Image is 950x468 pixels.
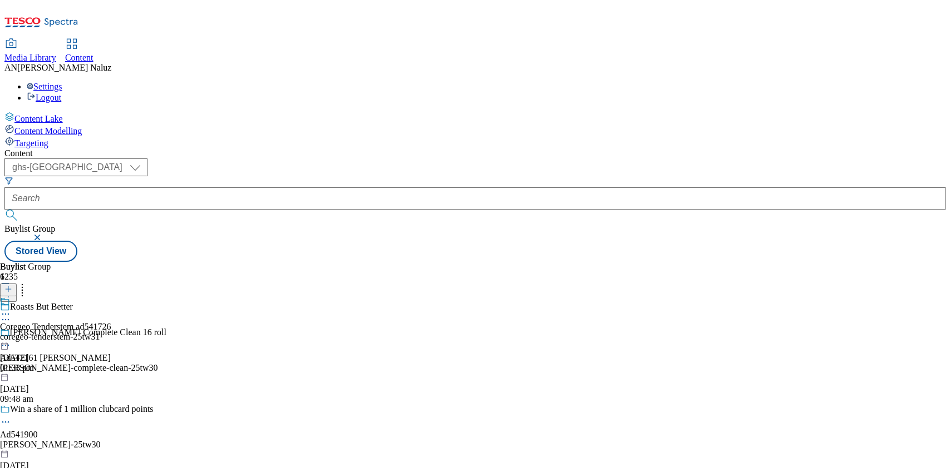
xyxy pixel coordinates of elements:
[10,327,166,337] div: [PERSON_NAME] Complete Clean 16 roll
[14,126,82,136] span: Content Modelling
[4,187,946,210] input: Search
[4,176,13,185] svg: Search Filters
[4,53,56,62] span: Media Library
[27,93,61,102] a: Logout
[4,136,946,148] a: Targeting
[4,63,17,72] span: AN
[65,53,93,62] span: Content
[4,39,56,63] a: Media Library
[17,63,111,72] span: [PERSON_NAME] Naluz
[27,82,62,91] a: Settings
[4,241,77,262] button: Stored View
[10,404,154,414] div: Win a share of 1 million clubcard points
[4,148,946,158] div: Content
[14,138,48,148] span: Targeting
[4,224,55,233] span: Buylist Group
[65,39,93,63] a: Content
[14,114,63,123] span: Content Lake
[4,112,946,124] a: Content Lake
[4,124,946,136] a: Content Modelling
